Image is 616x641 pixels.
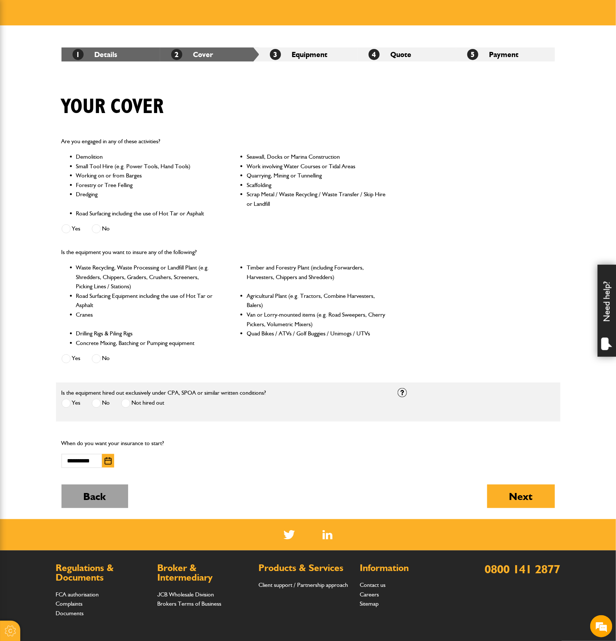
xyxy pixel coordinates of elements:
li: Payment [456,47,555,61]
a: Brokers Terms of Business [157,600,221,607]
li: Drilling Rigs & Piling Rigs [76,329,216,338]
span: 3 [270,49,281,60]
li: Road Surfacing Equipment including the use of Hot Tar or Asphalt [76,291,216,310]
h2: Information [360,563,454,573]
div: Need help? [598,265,616,357]
label: Yes [61,224,81,233]
li: Equipment [259,47,358,61]
a: Careers [360,591,379,598]
li: Road Surfacing including the use of Hot Tar or Asphalt [76,209,216,218]
li: Forestry or Tree Felling [76,180,216,190]
span: 1 [73,49,84,60]
li: Cover [160,47,259,61]
a: 1Details [73,50,117,59]
li: Cranes [76,310,216,329]
li: Waste Recycling, Waste Processing or Landfill Plant (e.g. Shredders, Chippers, Graders, Crushers,... [76,263,216,291]
label: No [92,354,110,363]
label: Yes [61,354,81,363]
li: Timber and Forestry Plant (including Forwarders, Harvesters, Chippers and Shredders) [247,263,386,291]
img: Choose date [105,457,112,465]
p: Is the equipment you want to insure any of the following? [61,247,387,257]
li: Quarrying, Mining or Tunnelling [247,171,386,180]
h2: Regulations & Documents [56,563,150,582]
label: Is the equipment hired out exclusively under CPA, SPOA or similar written conditions? [61,390,266,396]
li: Working on or from Barges [76,171,216,180]
label: Not hired out [121,399,165,408]
button: Back [61,485,128,508]
li: Quote [358,47,456,61]
img: Linked In [323,530,332,539]
a: JCB Wholesale Division [157,591,214,598]
p: Are you engaged in any of these activities? [61,137,387,146]
li: Scaffolding [247,180,386,190]
li: Seawall, Docks or Marina Construction [247,152,386,162]
li: Concrete Mixing, Batching or Pumping equipment [76,338,216,348]
a: FCA authorisation [56,591,99,598]
span: 5 [467,49,478,60]
p: When do you want your insurance to start? [61,439,219,448]
li: Scrap Metal / Waste Recycling / Waste Transfer / Skip Hire or Landfill [247,190,386,208]
h1: Your cover [61,95,164,119]
h2: Broker & Intermediary [157,563,251,582]
a: Complaints [56,600,83,607]
span: 4 [369,49,380,60]
a: Sitemap [360,600,379,607]
li: Agricultural Plant (e.g. Tractors, Combine Harvesters, Balers) [247,291,386,310]
li: Van or Lorry-mounted items (e.g. Road Sweepers, Cherry Pickers, Volumetric Mixers) [247,310,386,329]
h2: Products & Services [258,563,352,573]
button: Next [487,485,555,508]
li: Demolition [76,152,216,162]
a: Client support / Partnership approach [258,581,348,588]
li: Small Tool Hire (e.g. Power Tools, Hand Tools) [76,162,216,171]
li: Quad Bikes / ATVs / Golf Buggies / Unimogs / UTVs [247,329,386,338]
a: Documents [56,610,84,617]
label: No [92,224,110,233]
a: 0800 141 2877 [485,562,560,576]
img: Twitter [284,530,295,539]
li: Work involving Water Courses or Tidal Areas [247,162,386,171]
label: Yes [61,399,81,408]
a: Contact us [360,581,386,588]
li: Dredging [76,190,216,208]
a: LinkedIn [323,530,332,539]
label: No [92,399,110,408]
span: 2 [171,49,182,60]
